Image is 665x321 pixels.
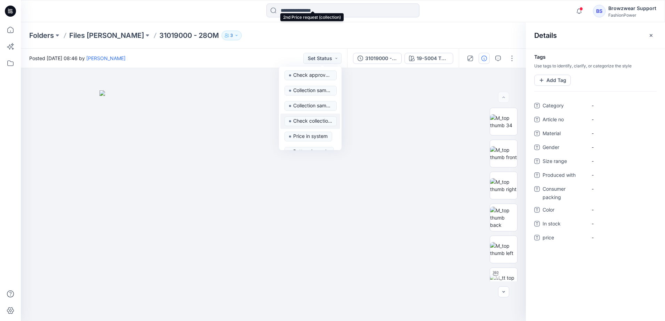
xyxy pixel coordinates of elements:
[230,32,233,39] p: 3
[608,13,656,18] div: FashionPower
[293,86,332,95] p: Collection samples send + mark measured sample
[479,53,490,64] button: Details
[592,185,652,192] span: -
[543,206,584,215] span: Color
[592,102,652,109] span: -
[417,55,449,62] div: 19-5004 TPG Urban Chic + 18-5606 TPG
[365,55,397,62] div: 31019000 - 28OM
[543,101,584,111] span: Category
[404,53,453,64] button: 19-5004 TPG Urban Chic + 18-5606 TPG
[99,90,447,321] img: eyJhbGciOiJIUzI1NiIsImtpZCI6IjAiLCJzbHQiOiJzZXMiLCJ0eXAiOiJKV1QifQ.eyJkYXRhIjp7InR5cGUiOiJzdG9yYW...
[293,71,332,80] p: Check approval / request collection sample
[526,54,665,60] h4: Tags
[534,75,571,86] button: Add Tag
[592,234,652,241] span: -
[490,274,517,289] img: M_tt top thumb
[608,4,656,13] div: Browzwear Support
[293,147,329,156] p: Pattern is ready
[490,242,517,257] img: M_top thumb left
[534,31,557,40] h2: Details
[592,130,652,137] span: -
[592,143,652,151] span: -
[490,178,517,193] img: M_top thumb right
[543,115,584,125] span: Article no
[543,143,584,153] span: Gender
[86,55,126,61] a: [PERSON_NAME]
[592,171,652,179] span: -
[293,101,332,110] p: Collection samples received / Samples in house
[592,206,652,213] span: -
[592,157,652,165] span: -
[353,53,402,64] button: 31019000 - 28OM
[526,63,665,69] p: Use tags to identify, clarify, or categorize the style
[293,116,332,125] p: Check collection sample and adjust instructions
[29,31,54,40] a: Folders
[543,220,584,229] span: In stock
[490,114,517,129] img: M_top thumb 34
[293,132,328,141] p: Price in system
[222,31,242,40] button: 3
[543,185,584,201] span: Consumer packing
[490,146,517,161] img: M_top thumb front
[543,171,584,181] span: Produced with
[593,5,606,17] div: BS
[543,233,584,243] span: price
[543,129,584,139] span: Material
[490,207,517,229] img: M_top thumb back
[592,116,652,123] span: -
[543,157,584,167] span: Size range
[592,220,652,227] span: -
[159,31,219,40] p: 31019000 - 28OM
[29,55,126,62] span: Posted [DATE] 08:46 by
[69,31,144,40] a: Files [PERSON_NAME]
